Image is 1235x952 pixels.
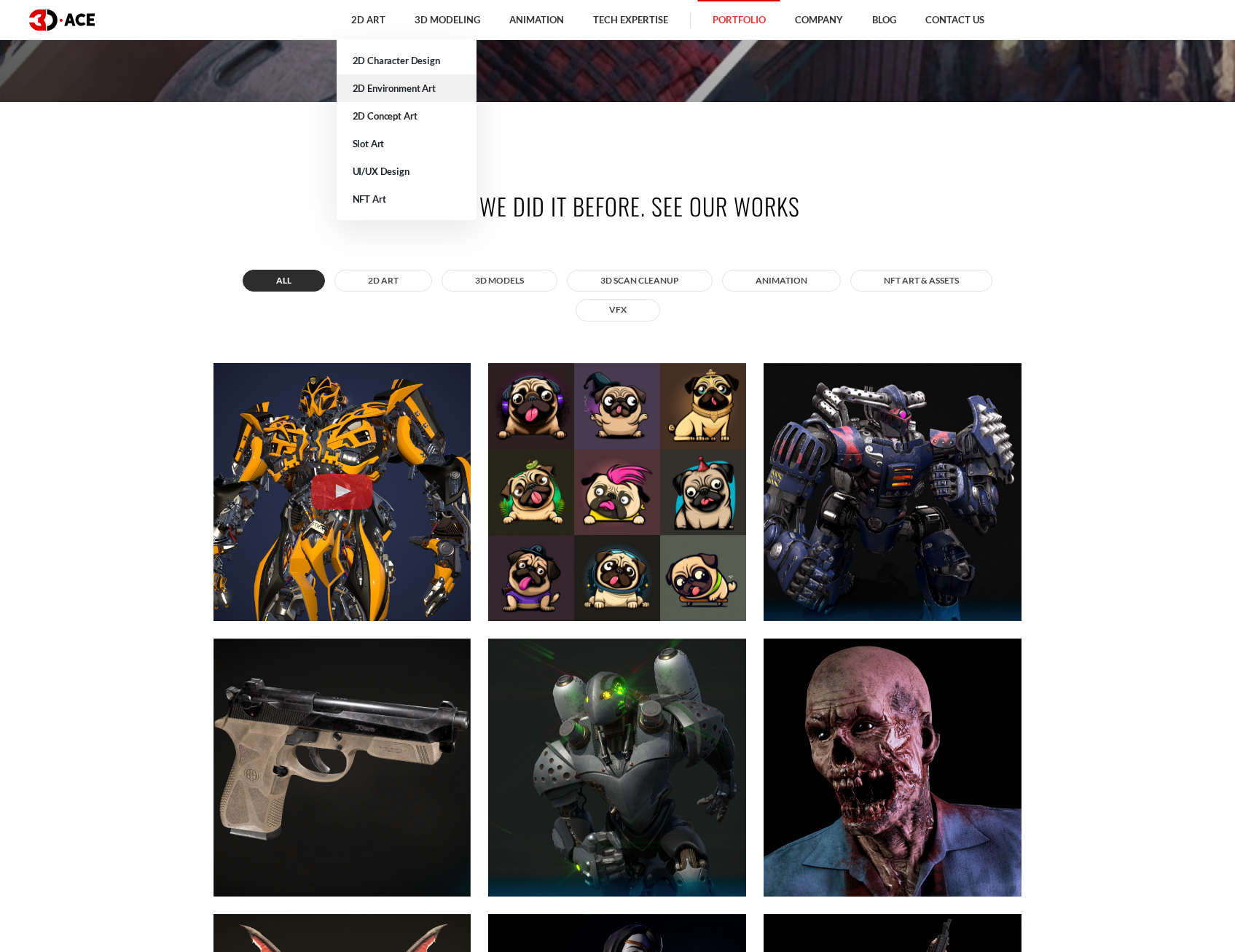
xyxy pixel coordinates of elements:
[850,270,992,292] button: NFT art & assets
[755,630,1030,905] a: Zombie security guard
[479,630,755,905] a: Assault
[479,354,755,630] a: Pugs 2D NFT Collection
[337,47,477,74] a: 2D Character Design
[205,354,480,630] a: Bumblebee Bumblebee
[337,185,477,213] a: NFT Art
[29,9,95,31] img: logo dark
[205,630,480,905] a: Beretta 90
[442,270,557,292] button: 3D MODELS
[337,130,477,157] a: Slot Art
[576,299,660,321] button: VFX
[334,270,432,292] button: 2D ART
[755,354,1030,630] a: Guardian
[722,270,841,292] button: ANIMATION
[567,270,713,292] button: 3D Scan Cleanup
[337,157,477,185] a: UI/UX Design
[243,270,325,292] button: All
[337,102,477,130] a: 2D Concept Art
[213,190,1022,222] h2: Yes, we did it before. See our works
[337,74,477,102] a: 2D Environment Art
